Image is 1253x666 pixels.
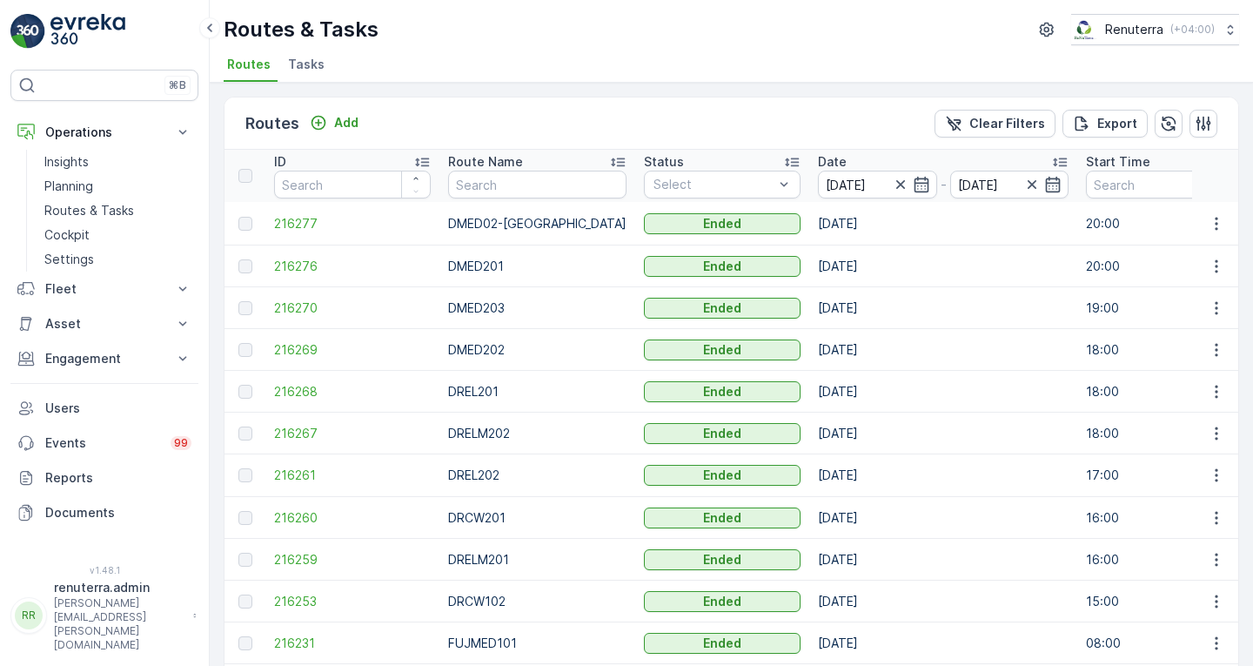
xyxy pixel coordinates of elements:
[238,217,252,231] div: Toggle Row Selected
[439,622,635,664] td: FUJMED101
[10,495,198,530] a: Documents
[238,343,252,357] div: Toggle Row Selected
[439,371,635,413] td: DREL201
[238,385,252,399] div: Toggle Row Selected
[935,110,1055,138] button: Clear Filters
[644,465,801,486] button: Ended
[10,341,198,376] button: Engagement
[1105,21,1163,38] p: Renuterra
[274,635,431,652] a: 216231
[439,454,635,497] td: DREL202
[1077,329,1251,371] td: 18:00
[1077,539,1251,581] td: 16:00
[818,153,847,171] p: Date
[1077,371,1251,413] td: 18:00
[644,381,801,402] button: Ended
[644,633,801,654] button: Ended
[969,115,1045,132] p: Clear Filters
[439,539,635,581] td: DRELM201
[644,591,801,612] button: Ended
[439,202,635,246] td: DMED02-[GEOGRAPHIC_DATA]
[238,259,252,273] div: Toggle Row Selected
[238,468,252,482] div: Toggle Row Selected
[224,16,379,44] p: Routes & Tasks
[1097,115,1137,132] p: Export
[245,111,299,136] p: Routes
[45,434,160,452] p: Events
[809,246,1077,287] td: [DATE]
[809,454,1077,497] td: [DATE]
[439,581,635,622] td: DRCW102
[1077,413,1251,454] td: 18:00
[44,153,89,171] p: Insights
[1077,497,1251,539] td: 16:00
[644,508,801,528] button: Ended
[10,306,198,341] button: Asset
[10,565,198,575] span: v 1.48.1
[10,579,198,652] button: RRrenuterra.admin[PERSON_NAME][EMAIL_ADDRESS][PERSON_NAME][DOMAIN_NAME]
[274,258,431,275] span: 216276
[44,202,134,219] p: Routes & Tasks
[334,114,358,131] p: Add
[45,315,164,333] p: Asset
[1086,171,1243,198] input: Search
[644,213,801,234] button: Ended
[1077,454,1251,497] td: 17:00
[15,602,43,629] div: RR
[37,174,198,198] a: Planning
[274,171,431,198] input: Search
[653,176,774,193] p: Select
[10,461,198,495] a: Reports
[37,223,198,247] a: Cockpit
[439,246,635,287] td: DMED201
[45,124,164,141] p: Operations
[809,287,1077,329] td: [DATE]
[45,350,164,367] p: Engagement
[44,178,93,195] p: Planning
[274,341,431,359] a: 216269
[274,425,431,442] a: 216267
[238,301,252,315] div: Toggle Row Selected
[238,427,252,441] div: Toggle Row Selected
[45,504,191,521] p: Documents
[274,215,431,232] a: 216277
[1170,23,1215,37] p: ( +04:00 )
[274,551,431,568] a: 216259
[10,391,198,426] a: Users
[703,425,741,442] p: Ended
[448,171,626,198] input: Search
[238,595,252,609] div: Toggle Row Selected
[274,153,286,171] p: ID
[274,593,431,610] a: 216253
[1062,110,1148,138] button: Export
[45,400,191,417] p: Users
[703,551,741,568] p: Ended
[703,467,741,484] p: Ended
[37,150,198,174] a: Insights
[644,423,801,444] button: Ended
[703,341,741,359] p: Ended
[644,153,684,171] p: Status
[274,299,431,317] a: 216270
[303,112,365,133] button: Add
[274,467,431,484] span: 216261
[703,593,741,610] p: Ended
[703,383,741,400] p: Ended
[1077,246,1251,287] td: 20:00
[809,202,1077,246] td: [DATE]
[37,198,198,223] a: Routes & Tasks
[703,299,741,317] p: Ended
[44,251,94,268] p: Settings
[1077,622,1251,664] td: 08:00
[1071,14,1239,45] button: Renuterra(+04:00)
[1077,202,1251,246] td: 20:00
[644,549,801,570] button: Ended
[809,581,1077,622] td: [DATE]
[1077,287,1251,329] td: 19:00
[45,280,164,298] p: Fleet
